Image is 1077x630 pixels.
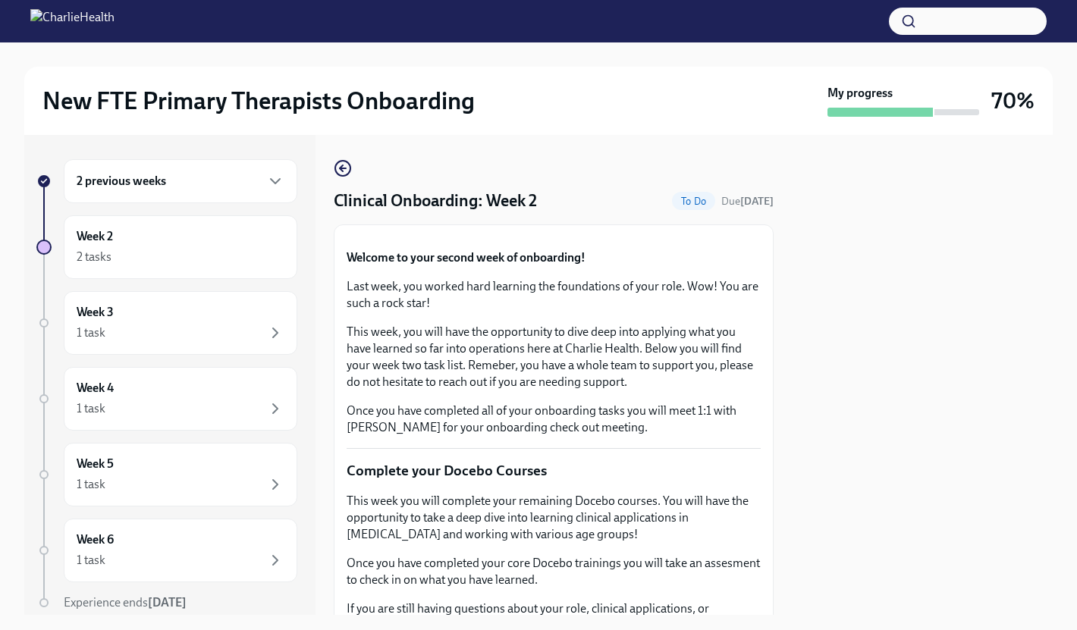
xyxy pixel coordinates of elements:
div: 1 task [77,400,105,417]
span: August 30th, 2025 07:00 [721,194,774,208]
a: Week 61 task [36,519,297,582]
span: Experience ends [64,595,187,610]
h6: Week 6 [77,531,114,548]
h6: Week 3 [77,304,114,321]
div: 1 task [77,552,105,569]
span: To Do [672,196,715,207]
div: 1 task [77,476,105,493]
h4: Clinical Onboarding: Week 2 [334,190,537,212]
strong: [DATE] [740,195,774,208]
h6: 2 previous weeks [77,173,166,190]
h6: Week 5 [77,456,114,472]
img: CharlieHealth [30,9,115,33]
strong: [DATE] [148,595,187,610]
a: Week 31 task [36,291,297,355]
a: Week 22 tasks [36,215,297,279]
div: 2 tasks [77,249,111,265]
h3: 70% [991,87,1035,114]
a: Week 51 task [36,443,297,506]
div: 1 task [77,324,105,341]
strong: My progress [827,85,893,102]
strong: Welcome to your second week of onboarding! [347,250,586,265]
p: Last week, you worked hard learning the foundations of your role. Wow! You are such a rock star! [347,278,761,312]
p: Once you have completed your core Docebo trainings you will take an assesment to check in on what... [347,555,761,588]
a: Week 41 task [36,367,297,431]
span: Due [721,195,774,208]
p: This week you will complete your remaining Docebo courses. You will have the opportunity to take ... [347,493,761,543]
p: This week, you will have the opportunity to dive deep into applying what you have learned so far ... [347,324,761,390]
div: 2 previous weeks [64,159,297,203]
h6: Week 2 [77,228,113,245]
h2: New FTE Primary Therapists Onboarding [42,86,475,116]
p: Once you have completed all of your onboarding tasks you will meet 1:1 with [PERSON_NAME] for you... [347,403,761,436]
p: Complete your Docebo Courses [347,461,761,481]
h6: Week 4 [77,380,114,396]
